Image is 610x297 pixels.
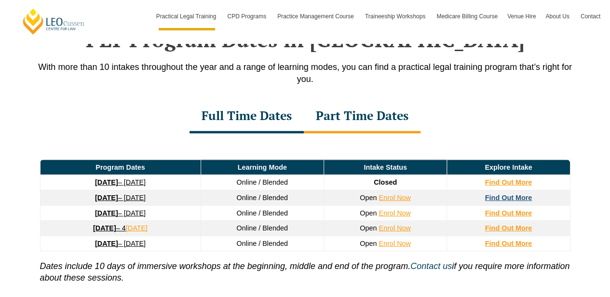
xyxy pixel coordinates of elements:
[485,209,532,217] a: Find Out More
[360,209,377,217] span: Open
[576,2,605,30] a: Contact
[95,194,118,202] strong: [DATE]
[432,2,502,30] a: Medicare Billing Course
[485,178,532,186] a: Find Out More
[236,224,287,232] span: Online / Blended
[379,209,410,217] a: Enrol Now
[95,240,118,247] strong: [DATE]
[447,160,570,175] td: Explore Intake
[236,178,287,186] span: Online / Blended
[410,261,452,271] a: Contact us
[236,194,287,202] span: Online / Blended
[95,178,146,186] a: [DATE]– [DATE]
[272,2,360,30] a: Practice Management Course
[236,240,287,247] span: Online / Blended
[379,240,410,247] a: Enrol Now
[222,2,272,30] a: CPD Programs
[379,224,410,232] a: Enrol Now
[190,100,304,134] div: Full Time Dates
[324,160,447,175] td: Intake Status
[201,160,324,175] td: Learning Mode
[30,27,580,52] h2: PLT Program Dates in [GEOGRAPHIC_DATA]
[95,209,118,217] strong: [DATE]
[360,2,432,30] a: Traineeship Workshops
[236,209,287,217] span: Online / Blended
[360,224,377,232] span: Open
[30,61,580,85] p: With more than 10 intakes throughout the year and a range of learning modes, you can find a pract...
[95,194,146,202] a: [DATE]– [DATE]
[93,224,116,232] strong: [DATE]
[40,160,201,175] td: Program Dates
[151,2,223,30] a: Practical Legal Training
[40,261,408,271] i: Dates include 10 days of immersive workshops at the beginning, middle and end of the program
[360,240,377,247] span: Open
[379,194,410,202] a: Enrol Now
[93,224,126,232] a: [DATE]– 4
[22,8,86,35] a: [PERSON_NAME] Centre for Law
[374,178,397,186] span: Closed
[40,251,570,283] p: . if you require more information about these sessions.
[502,2,541,30] a: Venue Hire
[304,100,420,134] div: Part Time Dates
[126,224,148,232] a: [DATE]
[485,224,532,232] a: Find Out More
[485,194,532,202] a: Find Out More
[95,178,118,186] strong: [DATE]
[95,240,146,247] a: [DATE]– [DATE]
[541,2,575,30] a: About Us
[360,194,377,202] span: Open
[485,240,532,247] a: Find Out More
[95,209,146,217] a: [DATE]– [DATE]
